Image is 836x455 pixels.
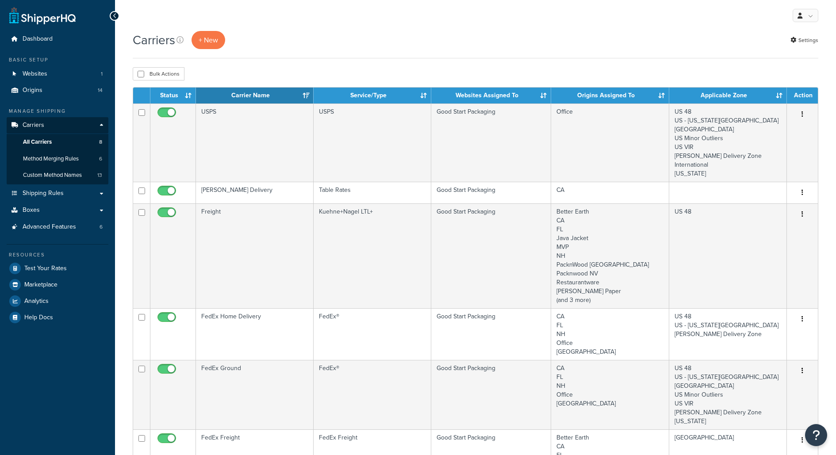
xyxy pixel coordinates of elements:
[99,155,102,163] span: 6
[669,103,787,182] td: US 48 US - [US_STATE][GEOGRAPHIC_DATA] [GEOGRAPHIC_DATA] US Minor Outliers US VIR [PERSON_NAME] D...
[7,219,108,235] li: Advanced Features
[7,219,108,235] a: Advanced Features 6
[23,35,53,43] span: Dashboard
[805,424,827,446] button: Open Resource Center
[24,265,67,272] span: Test Your Rates
[787,88,818,103] th: Action
[7,56,108,64] div: Basic Setup
[669,203,787,308] td: US 48
[196,182,314,203] td: [PERSON_NAME] Delivery
[24,281,58,289] span: Marketplace
[7,66,108,82] a: Websites 1
[24,298,49,305] span: Analytics
[7,107,108,115] div: Manage Shipping
[431,308,551,360] td: Good Start Packaging
[7,151,108,167] a: Method Merging Rules 6
[7,167,108,184] li: Custom Method Names
[431,103,551,182] td: Good Start Packaging
[196,103,314,182] td: USPS
[551,203,669,308] td: Better Earth CA FL Java Jacket MVP NH PacknWood [GEOGRAPHIC_DATA] Packnwood NV Restaurantware [PE...
[7,66,108,82] li: Websites
[551,182,669,203] td: CA
[98,87,103,94] span: 14
[431,88,551,103] th: Websites Assigned To: activate to sort column ascending
[23,138,52,146] span: All Carriers
[7,185,108,202] a: Shipping Rules
[7,134,108,150] li: All Carriers
[314,88,431,103] th: Service/Type: activate to sort column ascending
[23,70,47,78] span: Websites
[551,103,669,182] td: Office
[133,67,184,80] button: Bulk Actions
[431,203,551,308] td: Good Start Packaging
[7,251,108,259] div: Resources
[551,308,669,360] td: CA FL NH Office [GEOGRAPHIC_DATA]
[669,308,787,360] td: US 48 US - [US_STATE][GEOGRAPHIC_DATA] [PERSON_NAME] Delivery Zone
[7,31,108,47] a: Dashboard
[7,260,108,276] a: Test Your Rates
[9,7,76,24] a: ShipperHQ Home
[101,70,103,78] span: 1
[7,277,108,293] a: Marketplace
[669,360,787,429] td: US 48 US - [US_STATE][GEOGRAPHIC_DATA] [GEOGRAPHIC_DATA] US Minor Outliers US VIR [PERSON_NAME] D...
[100,223,103,231] span: 6
[314,182,431,203] td: Table Rates
[192,31,225,49] button: + New
[24,314,53,321] span: Help Docs
[7,82,108,99] a: Origins 14
[7,134,108,150] a: All Carriers 8
[196,203,314,308] td: Freight
[314,360,431,429] td: FedEx®
[7,202,108,218] a: Boxes
[23,122,44,129] span: Carriers
[314,203,431,308] td: Kuehne+Nagel LTL+
[790,34,818,46] a: Settings
[7,117,108,184] li: Carriers
[669,88,787,103] th: Applicable Zone: activate to sort column ascending
[133,31,175,49] h1: Carriers
[431,182,551,203] td: Good Start Packaging
[150,88,196,103] th: Status: activate to sort column ascending
[23,206,40,214] span: Boxes
[196,360,314,429] td: FedEx Ground
[431,360,551,429] td: Good Start Packaging
[97,172,102,179] span: 13
[551,360,669,429] td: CA FL NH Office [GEOGRAPHIC_DATA]
[7,117,108,134] a: Carriers
[7,82,108,99] li: Origins
[23,87,42,94] span: Origins
[23,172,82,179] span: Custom Method Names
[23,155,79,163] span: Method Merging Rules
[23,190,64,197] span: Shipping Rules
[196,308,314,360] td: FedEx Home Delivery
[7,293,108,309] a: Analytics
[314,103,431,182] td: USPS
[314,308,431,360] td: FedEx®
[196,88,314,103] th: Carrier Name: activate to sort column ascending
[7,151,108,167] li: Method Merging Rules
[7,310,108,325] a: Help Docs
[7,167,108,184] a: Custom Method Names 13
[23,223,76,231] span: Advanced Features
[551,88,669,103] th: Origins Assigned To: activate to sort column ascending
[99,138,102,146] span: 8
